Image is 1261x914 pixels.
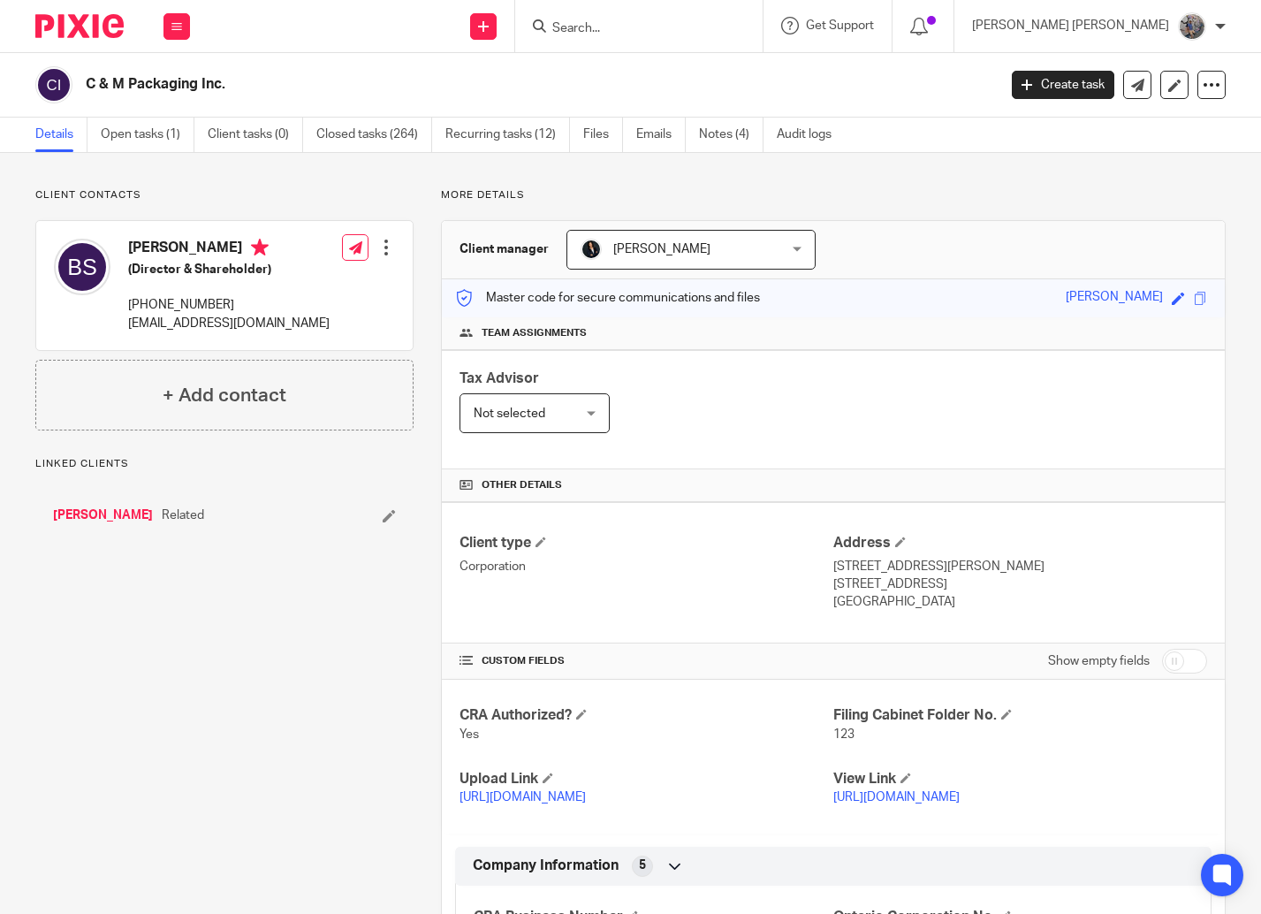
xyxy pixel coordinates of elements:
p: Corporation [460,558,833,575]
img: svg%3E [54,239,110,295]
h4: [PERSON_NAME] [128,239,330,261]
label: Show empty fields [1048,652,1150,670]
h4: Upload Link [460,770,833,788]
span: Not selected [474,407,545,420]
span: [PERSON_NAME] [613,243,710,255]
h4: + Add contact [163,382,286,409]
img: HardeepM.png [581,239,602,260]
p: More details [441,188,1226,202]
h4: CUSTOM FIELDS [460,654,833,668]
h4: CRA Authorized? [460,706,833,725]
input: Search [551,21,710,37]
a: Audit logs [777,118,845,152]
p: [STREET_ADDRESS][PERSON_NAME] [833,558,1207,575]
i: Primary [251,239,269,256]
p: [GEOGRAPHIC_DATA] [833,593,1207,611]
a: Files [583,118,623,152]
span: 5 [639,857,646,874]
img: Pixie [35,14,124,38]
a: Notes (4) [699,118,763,152]
a: Client tasks (0) [208,118,303,152]
span: Yes [460,728,479,741]
a: Open tasks (1) [101,118,194,152]
p: [PHONE_NUMBER] [128,296,330,314]
p: Linked clients [35,457,414,471]
a: Closed tasks (264) [316,118,432,152]
span: Related [162,507,204,524]
span: 123 [833,728,855,741]
img: 20160912_191538.jpg [1178,12,1206,41]
span: Company Information [473,857,619,875]
img: svg%3E [35,66,72,103]
h4: View Link [833,770,1207,788]
h4: Client type [460,534,833,552]
p: Master code for secure communications and files [455,289,760,307]
span: Get Support [806,19,874,32]
p: Client contacts [35,188,414,202]
a: [URL][DOMAIN_NAME] [833,791,960,804]
h2: C & M Packaging Inc. [86,75,805,94]
span: Tax Advisor [460,371,539,385]
a: Recurring tasks (12) [445,118,570,152]
p: [EMAIL_ADDRESS][DOMAIN_NAME] [128,315,330,332]
a: Details [35,118,87,152]
h3: Client manager [460,240,549,258]
span: Team assignments [482,326,587,340]
a: [PERSON_NAME] [53,507,153,524]
a: [URL][DOMAIN_NAME] [460,791,586,804]
p: [STREET_ADDRESS] [833,575,1207,593]
p: [PERSON_NAME] [PERSON_NAME] [972,17,1169,34]
a: Emails [636,118,686,152]
span: Other details [482,478,562,492]
a: Create task [1012,71,1114,99]
h5: (Director & Shareholder) [128,261,330,278]
div: [PERSON_NAME] [1066,288,1163,308]
h4: Address [833,534,1207,552]
h4: Filing Cabinet Folder No. [833,706,1207,725]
